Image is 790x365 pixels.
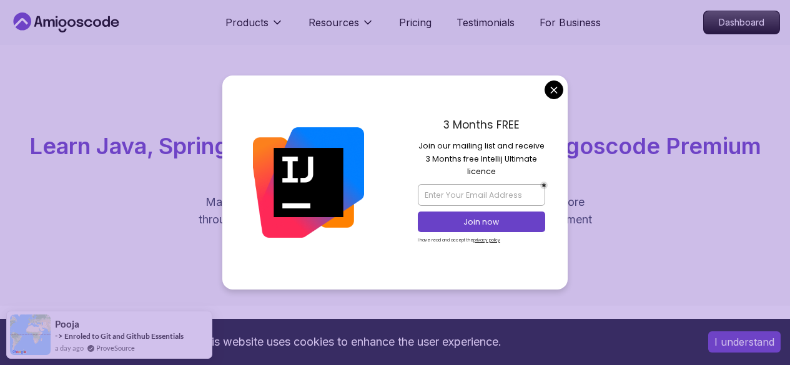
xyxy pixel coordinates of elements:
[309,15,359,30] p: Resources
[703,11,780,34] a: Dashboard
[713,287,790,346] iframe: chat widget
[10,314,51,355] img: provesource social proof notification image
[9,328,689,356] div: This website uses cookies to enhance the user experience.
[540,15,601,30] a: For Business
[708,331,781,353] button: Accept cookies
[309,15,374,40] button: Resources
[29,132,761,185] span: Learn Java, Spring Boot, DevOps & More with Amigoscode Premium Courses
[55,319,79,329] span: Pooja
[225,15,269,30] p: Products
[399,15,432,30] a: Pricing
[457,15,515,30] a: Testimonials
[225,15,284,40] button: Products
[185,193,605,246] p: Master in-demand skills like Java, Spring Boot, DevOps, React, and more through hands-on, expert-...
[704,11,779,34] p: Dashboard
[64,331,184,341] a: Enroled to Git and Github Essentials
[96,343,135,353] a: ProveSource
[55,331,63,341] span: ->
[55,343,84,353] span: a day ago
